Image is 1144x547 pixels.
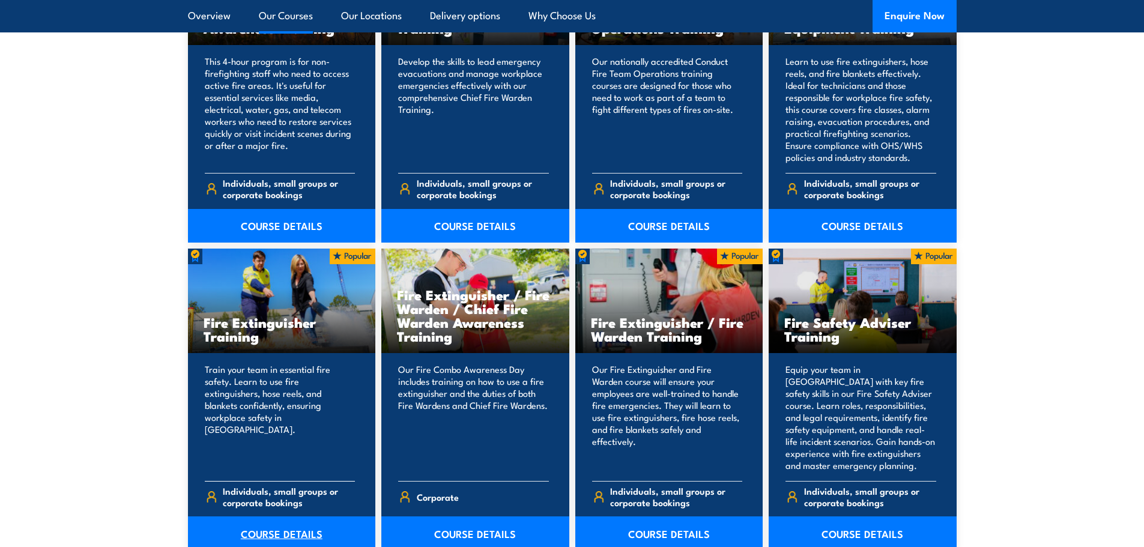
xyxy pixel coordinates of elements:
[610,485,742,508] span: Individuals, small groups or corporate bookings
[610,177,742,200] span: Individuals, small groups or corporate bookings
[223,177,355,200] span: Individuals, small groups or corporate bookings
[223,485,355,508] span: Individuals, small groups or corporate bookings
[592,55,743,163] p: Our nationally accredited Conduct Fire Team Operations training courses are designed for those wh...
[591,7,748,35] h3: Conduct Fire Team Operations Training
[381,209,569,243] a: COURSE DETAILS
[204,7,360,35] h3: [PERSON_NAME] Fire Awareness Training
[398,363,549,471] p: Our Fire Combo Awareness Day includes training on how to use a fire extinguisher and the duties o...
[804,177,936,200] span: Individuals, small groups or corporate bookings
[398,55,549,163] p: Develop the skills to lead emergency evacuations and manage workplace emergencies effectively wit...
[188,209,376,243] a: COURSE DETAILS
[205,363,356,471] p: Train your team in essential fire safety. Learn to use fire extinguishers, hose reels, and blanke...
[397,7,554,35] h3: Chief Fire Warden Training
[591,315,748,343] h3: Fire Extinguisher / Fire Warden Training
[785,55,936,163] p: Learn to use fire extinguishers, hose reels, and fire blankets effectively. Ideal for technicians...
[769,209,957,243] a: COURSE DETAILS
[592,363,743,471] p: Our Fire Extinguisher and Fire Warden course will ensure your employees are well-trained to handl...
[784,315,941,343] h3: Fire Safety Adviser Training
[804,485,936,508] span: Individuals, small groups or corporate bookings
[575,209,763,243] a: COURSE DETAILS
[397,288,554,343] h3: Fire Extinguisher / Fire Warden / Chief Fire Warden Awareness Training
[205,55,356,163] p: This 4-hour program is for non-firefighting staff who need to access active fire areas. It's usef...
[204,315,360,343] h3: Fire Extinguisher Training
[417,488,459,506] span: Corporate
[785,363,936,471] p: Equip your team in [GEOGRAPHIC_DATA] with key fire safety skills in our Fire Safety Adviser cours...
[417,177,549,200] span: Individuals, small groups or corporate bookings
